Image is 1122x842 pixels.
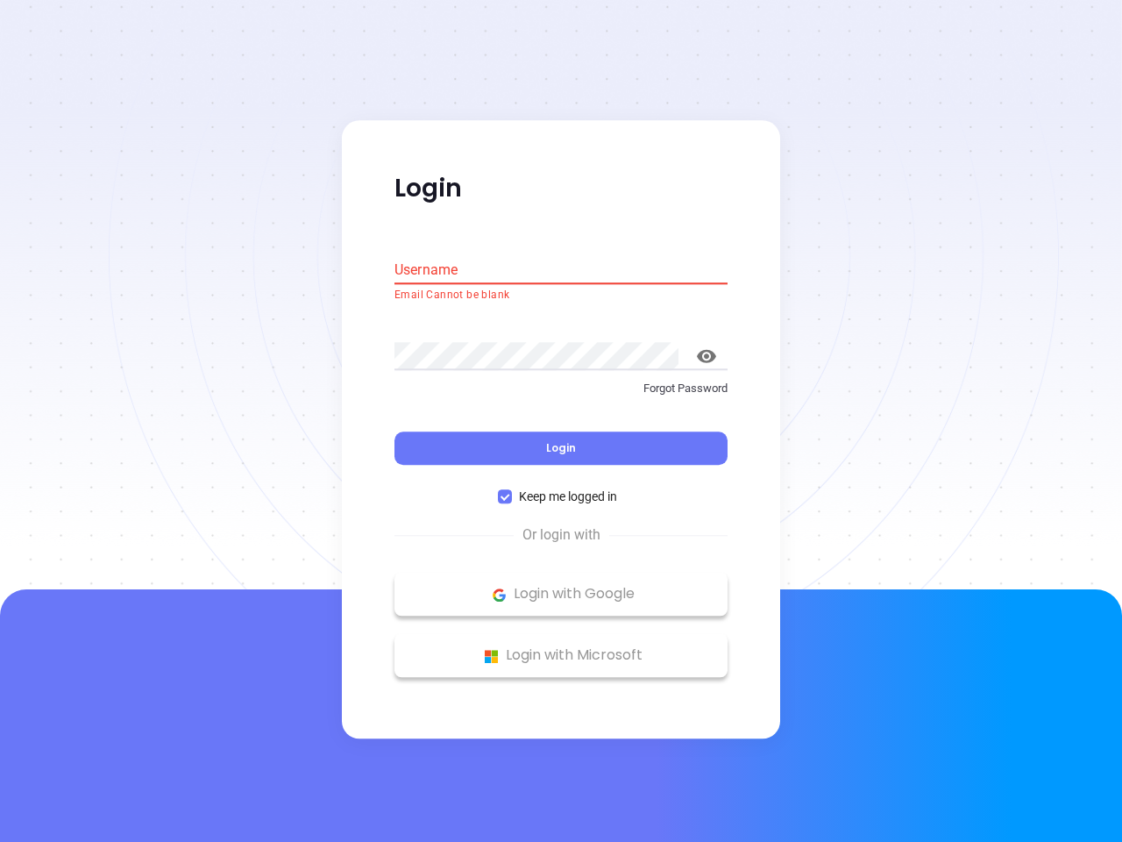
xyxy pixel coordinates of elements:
button: Login [394,432,728,466]
p: Login [394,173,728,204]
img: Google Logo [488,584,510,606]
button: Google Logo Login with Google [394,573,728,617]
p: Login with Microsoft [403,643,719,669]
img: Microsoft Logo [480,646,502,667]
span: Or login with [514,525,609,546]
button: toggle password visibility [685,335,728,377]
p: Forgot Password [394,380,728,397]
button: Microsoft Logo Login with Microsoft [394,634,728,678]
p: Login with Google [403,582,719,608]
span: Login [546,441,576,456]
p: Email Cannot be blank [394,287,728,304]
span: Keep me logged in [512,488,624,507]
a: Forgot Password [394,380,728,411]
